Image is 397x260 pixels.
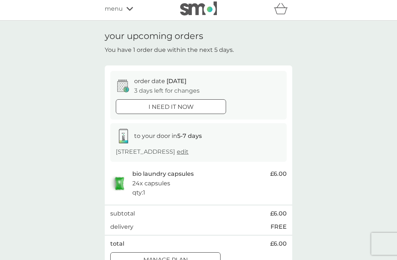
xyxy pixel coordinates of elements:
p: delivery [110,222,133,232]
span: [DATE] [167,78,186,85]
p: total [110,239,124,249]
p: qty : 1 [132,188,145,197]
p: FREE [271,222,287,232]
p: [STREET_ADDRESS] [116,147,189,157]
span: £6.00 [270,209,287,218]
img: smol [180,1,217,15]
p: subtotal [110,209,135,218]
p: 3 days left for changes [134,86,200,96]
span: to your door in [134,132,202,139]
a: edit [177,148,189,155]
p: order date [134,76,186,86]
h1: your upcoming orders [105,31,203,42]
p: bio laundry capsules [132,169,194,179]
span: £6.00 [270,169,287,179]
p: 24x capsules [132,179,170,188]
span: £6.00 [270,239,287,249]
button: i need it now [116,99,226,114]
p: i need it now [149,102,194,112]
span: menu [105,4,123,14]
div: basket [274,1,292,16]
p: You have 1 order due within the next 5 days. [105,45,234,55]
strong: 5-7 days [177,132,202,139]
